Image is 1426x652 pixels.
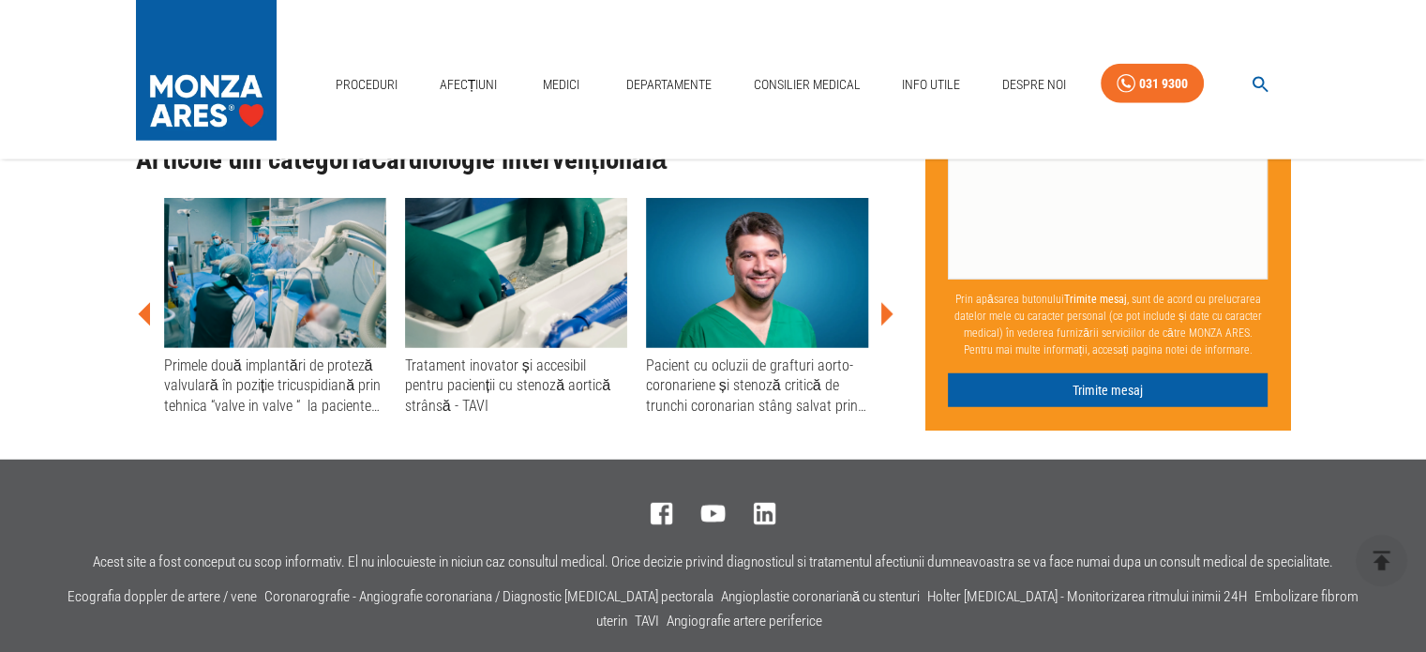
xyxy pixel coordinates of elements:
[405,198,627,348] img: Tratament inovator și accesibil pentru pacienții cu stenoză aortică strânsă - TAVI
[948,283,1268,366] p: Prin apăsarea butonului , sunt de acord cu prelucrarea datelor mele cu caracter personal (ce pot ...
[596,588,1358,629] a: Embolizare fibrom uterin
[948,373,1268,408] button: Trimite mesaj
[136,145,896,175] h3: Articole din categoria Cardiologie intervențională
[164,198,386,348] img: Primele două implantări de proteză valvulară în poziție tricuspidiană prin tehnica “valve in valv...
[667,613,822,629] a: Angiografie artere periferice
[995,66,1073,104] a: Despre Noi
[635,613,659,629] a: TAVI
[1356,535,1407,586] button: delete
[1064,293,1127,306] b: Trimite mesaj
[646,198,868,416] a: Pacient cu ocluzii de grafturi aorto-coronariene și stenoză critică de trunchi coronarian stâng s...
[68,588,257,605] a: Ecografia doppler de artere / vene
[405,356,627,416] div: Tratament inovator și accesibil pentru pacienții cu stenoză aortică strânsă - TAVI
[1139,72,1188,96] div: 031 9300
[646,198,868,348] img: Pacient cu ocluzii de grafturi aorto-coronariene și stenoză critică de trunchi coronarian stâng s...
[619,66,719,104] a: Departamente
[93,554,1333,570] p: Acest site a fost conceput cu scop informativ. El nu inlocuieste in niciun caz consultul medical....
[894,66,968,104] a: Info Utile
[532,66,592,104] a: Medici
[264,588,713,605] a: Coronarografie - Angiografie coronariana / Diagnostic [MEDICAL_DATA] pectorala
[164,198,386,416] a: Primele două implantări de proteză valvulară în poziție tricuspidiană prin tehnica “valve in valv...
[164,356,386,416] div: Primele două implantări de proteză valvulară în poziție tricuspidiană prin tehnica “valve in valv...
[646,356,868,416] div: Pacient cu ocluzii de grafturi aorto-coronariene și stenoză critică de trunchi coronarian stâng s...
[1101,64,1204,104] a: 031 9300
[405,198,627,416] a: Tratament inovator și accesibil pentru pacienții cu stenoză aortică strânsă - TAVI
[745,66,867,104] a: Consilier Medical
[721,588,921,605] a: Angioplastie coronariană cu stenturi
[927,588,1247,605] a: Holter [MEDICAL_DATA] - Monitorizarea ritmului inimii 24H
[328,66,405,104] a: Proceduri
[432,66,505,104] a: Afecțiuni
